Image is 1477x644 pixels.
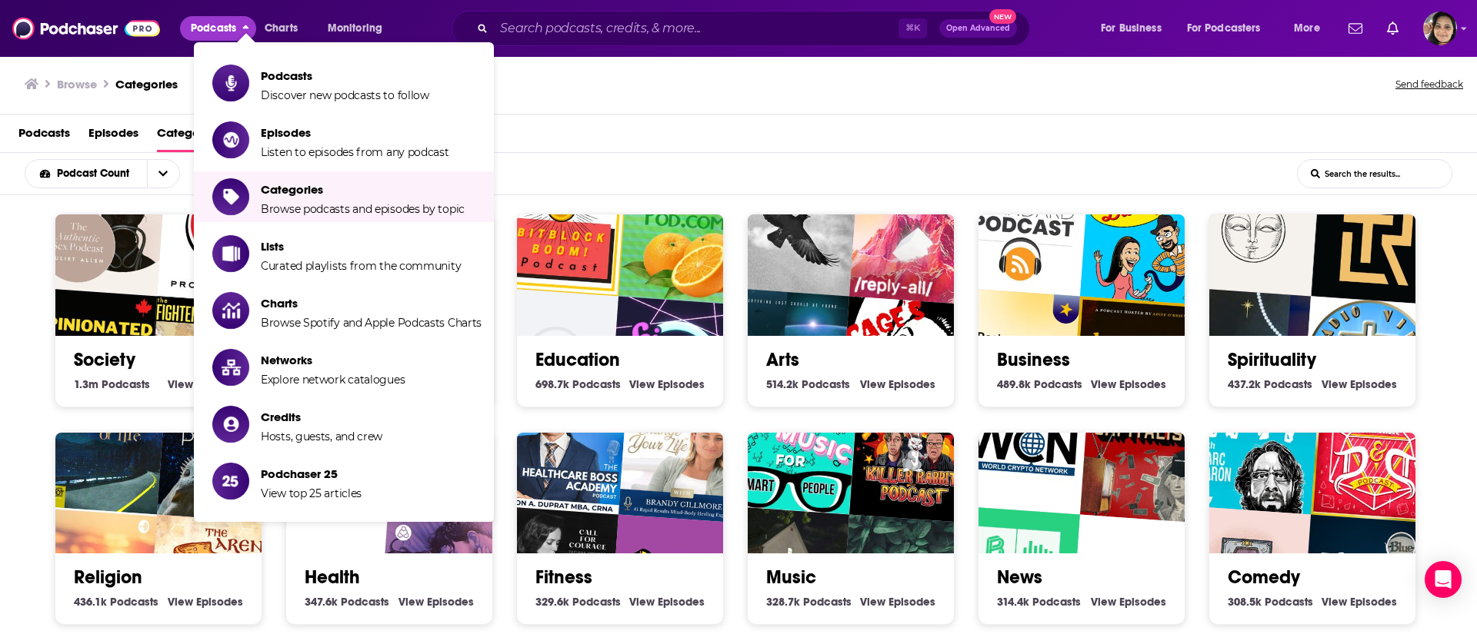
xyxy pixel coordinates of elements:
[1177,16,1283,41] button: open menu
[305,566,360,589] a: Health
[997,377,1082,391] a: 489.8k Business Podcasts
[1283,16,1339,41] button: open menu
[535,377,569,391] span: 698.7k
[168,595,243,609] a: View Religion Episodes
[1228,595,1313,609] a: 308.5k Comedy Podcasts
[629,595,655,609] span: View
[618,391,751,523] img: Heal Yourself. Change Your Life™
[305,595,338,609] span: 347.6k
[1342,15,1369,41] a: Show notifications dropdown
[1080,173,1212,305] img: Better Call Daddy
[261,88,429,102] span: Discover new podcasts to follow
[74,566,142,589] a: Religion
[1265,595,1313,609] span: Podcasts
[261,202,465,216] span: Browse podcasts and episodes by topic
[726,382,859,514] img: Pop Music For Smart People
[88,121,138,152] a: Episodes
[398,595,474,609] a: View Health Episodes
[261,353,405,367] span: Networks
[849,173,982,305] img: Reply All
[1322,377,1347,391] span: View
[18,121,70,152] span: Podcasts
[997,595,1029,609] span: 314.4k
[12,14,160,43] img: Podchaser - Follow, Share and Rate Podcasts
[1228,566,1300,589] a: Comedy
[1080,391,1212,523] div: Movies vs. Capitalism
[1311,173,1443,305] img: The Reluctant Thought Leader Podcast
[261,430,382,443] span: Hosts, guests, and crew
[535,595,569,609] span: 329.6k
[535,377,621,391] a: 698.7k Education Podcasts
[997,377,1031,391] span: 489.8k
[572,377,621,391] span: Podcasts
[726,164,859,297] img: The Ghosts of Harrenhal: A Song of Ice and Fire Podcast (ASOIAF)
[618,173,751,305] div: Learn Chinese & Culture @ iMandarinPod.com
[899,18,927,38] span: ⌘ K
[34,164,166,297] img: Authentic Sex with Juliet Allen
[849,391,982,523] img: Killer Rabbit Podcast
[629,377,655,391] span: View
[1350,595,1397,609] span: Episodes
[860,377,935,391] a: View Arts Episodes
[191,18,236,39] span: Podcasts
[147,160,179,188] button: open menu
[957,382,1089,514] div: The World Crypto Network Podcast
[1188,164,1320,297] img: Esencias de ALQVIMIA
[1423,12,1457,45] button: Show profile menu
[74,595,158,609] a: 436.1k Religion Podcasts
[74,348,135,371] a: Society
[25,168,147,179] button: open menu
[261,373,405,387] span: Explore network catalogues
[196,595,243,609] span: Episodes
[1294,18,1320,39] span: More
[1091,377,1166,391] a: View Business Episodes
[168,377,193,391] span: View
[1101,18,1162,39] span: For Business
[1381,15,1405,41] a: Show notifications dropdown
[180,16,256,41] button: close menu
[261,68,429,83] span: Podcasts
[495,382,628,514] img: Healthcare Boss Academy Podcast
[34,382,166,514] img: One Third of Life
[1322,595,1347,609] span: View
[1188,382,1320,514] img: WTF with Marc Maron Podcast
[802,377,850,391] span: Podcasts
[261,410,382,424] span: Credits
[494,16,899,41] input: Search podcasts, credits, & more...
[939,19,1017,38] button: Open AdvancedNew
[1228,377,1312,391] a: 437.2k Spirituality Podcasts
[74,377,98,391] span: 1.3m
[997,348,1070,371] a: Business
[317,16,402,41] button: open menu
[957,164,1089,297] img: The Bitcoin Standard Podcast
[466,11,1045,46] div: Search podcasts, credits, & more...
[535,348,620,371] a: Education
[1350,377,1397,391] span: Episodes
[168,377,243,391] a: View Society Episodes
[1311,391,1443,523] img: Not Another D&D Podcast
[766,348,799,371] a: Arts
[110,595,158,609] span: Podcasts
[629,377,705,391] a: View Education Episodes
[658,595,705,609] span: Episodes
[766,595,800,609] span: 328.7k
[1119,377,1166,391] span: Episodes
[860,377,885,391] span: View
[495,164,628,297] img: The BitBlockBoom Bitcoin Podcast
[946,25,1010,32] span: Open Advanced
[989,9,1017,24] span: New
[1322,377,1397,391] a: View Spirituality Episodes
[261,239,461,254] span: Lists
[1264,377,1312,391] span: Podcasts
